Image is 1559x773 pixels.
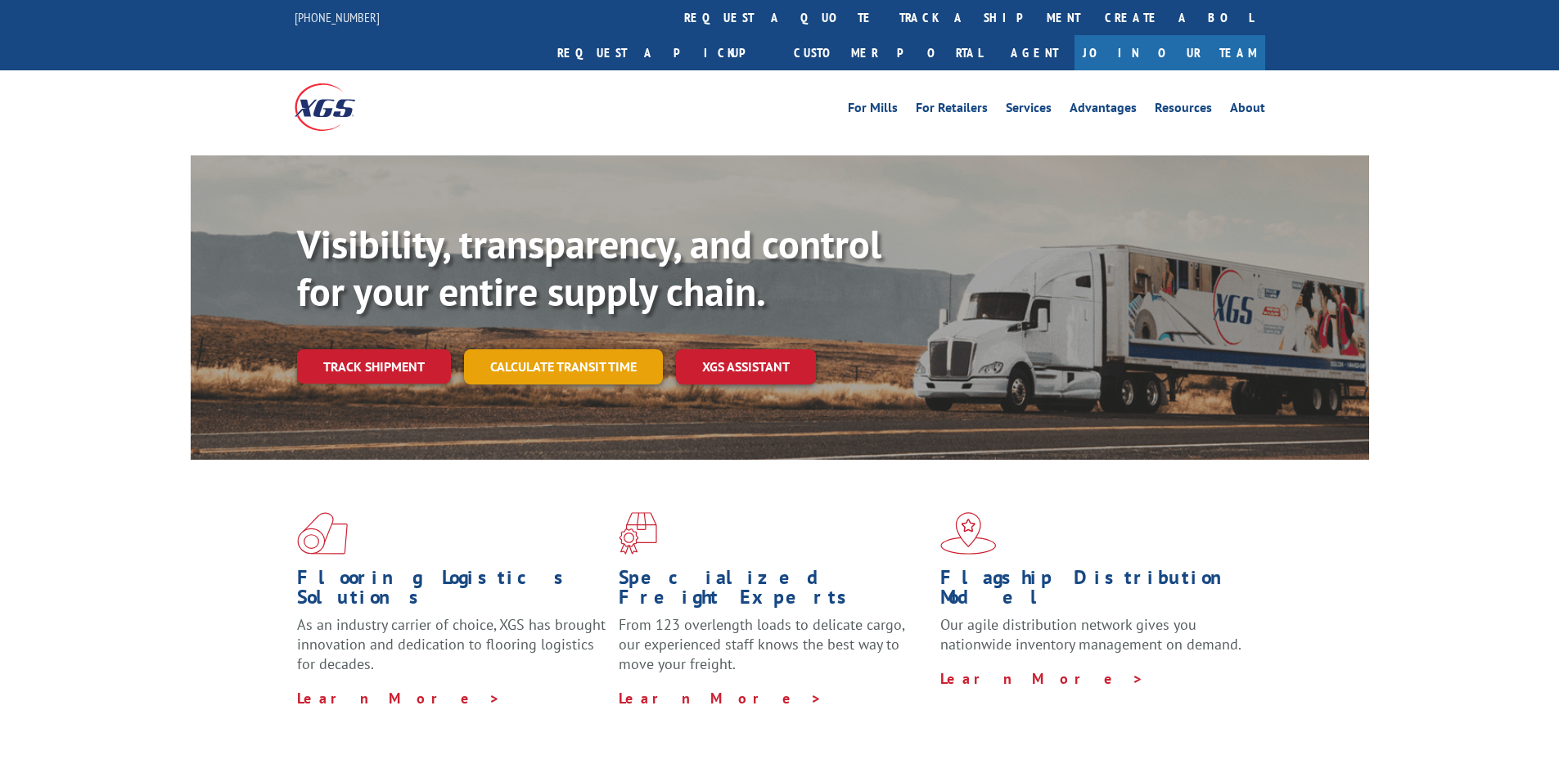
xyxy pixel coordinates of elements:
[545,35,782,70] a: Request a pickup
[297,568,606,615] h1: Flooring Logistics Solutions
[940,568,1250,615] h1: Flagship Distribution Model
[297,615,606,673] span: As an industry carrier of choice, XGS has brought innovation and dedication to flooring logistics...
[464,349,663,384] a: Calculate transit time
[1070,101,1137,119] a: Advantages
[994,35,1075,70] a: Agent
[1006,101,1052,119] a: Services
[940,669,1144,688] a: Learn More >
[940,512,997,555] img: xgs-icon-flagship-distribution-model-red
[619,689,822,708] a: Learn More >
[848,101,898,119] a: For Mills
[940,615,1241,654] span: Our agile distribution network gives you nationwide inventory management on demand.
[297,218,881,317] b: Visibility, transparency, and control for your entire supply chain.
[297,512,348,555] img: xgs-icon-total-supply-chain-intelligence-red
[619,615,928,688] p: From 123 overlength loads to delicate cargo, our experienced staff knows the best way to move you...
[1230,101,1265,119] a: About
[1155,101,1212,119] a: Resources
[782,35,994,70] a: Customer Portal
[295,9,380,25] a: [PHONE_NUMBER]
[676,349,816,384] a: XGS ASSISTANT
[297,689,501,708] a: Learn More >
[619,512,657,555] img: xgs-icon-focused-on-flooring-red
[916,101,988,119] a: For Retailers
[619,568,928,615] h1: Specialized Freight Experts
[1075,35,1265,70] a: Join Our Team
[297,349,451,384] a: Track shipment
